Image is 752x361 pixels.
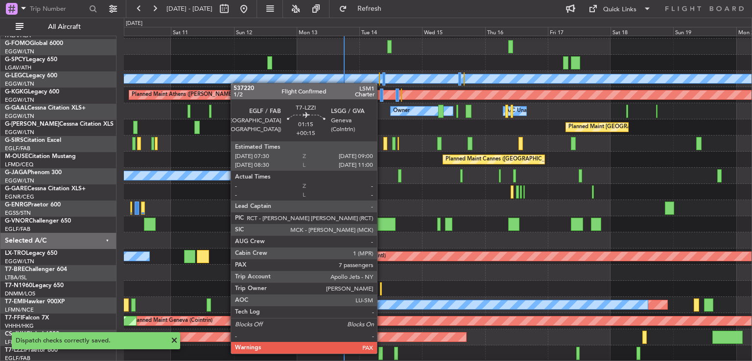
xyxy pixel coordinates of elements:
[132,88,244,102] div: Planned Maint Athens ([PERSON_NAME] Intl)
[603,5,636,15] div: Quick Links
[5,161,33,168] a: LFMD/CEQ
[5,105,27,111] span: G-GAAL
[5,299,24,305] span: T7-EMI
[5,96,34,104] a: EGGW/LTN
[5,283,32,289] span: T7-N1960
[5,226,30,233] a: EGLF/FAB
[5,41,30,46] span: G-FOMO
[5,218,71,224] a: G-VNORChallenger 650
[25,23,103,30] span: All Aircraft
[5,113,34,120] a: EGGW/LTN
[568,120,723,135] div: Planned Maint [GEOGRAPHIC_DATA] ([GEOGRAPHIC_DATA])
[317,104,358,118] div: A/C Unavailable
[359,27,422,36] div: Tue 14
[5,41,63,46] a: G-FOMOGlobal 6000
[393,104,410,118] div: Owner
[5,57,26,63] span: G-SPCY
[673,27,736,36] div: Sun 19
[5,121,59,127] span: G-[PERSON_NAME]
[5,290,35,297] a: DNMM/LOS
[5,274,27,281] a: LTBA/ISL
[5,186,27,192] span: G-GARE
[330,297,353,312] div: No Crew
[5,105,86,111] a: G-GAALCessna Citation XLS+
[5,137,61,143] a: G-SIRSCitation Excel
[30,1,86,16] input: Trip Number
[5,306,34,314] a: LFMN/NCE
[5,283,64,289] a: T7-N1960Legacy 650
[108,27,171,36] div: Fri 10
[5,186,86,192] a: G-GARECessna Citation XLS+
[5,218,29,224] span: G-VNOR
[5,267,25,272] span: T7-BRE
[506,104,546,118] div: A/C Unavailable
[5,209,31,217] a: EGSS/STN
[273,120,434,135] div: Unplanned Maint [GEOGRAPHIC_DATA] ([GEOGRAPHIC_DATA])
[234,27,297,36] div: Sun 12
[334,1,393,17] button: Refresh
[5,137,23,143] span: G-SIRS
[5,315,49,321] a: T7-FFIFalcon 7X
[584,1,656,17] button: Quick Links
[5,154,28,159] span: M-OUSE
[5,64,31,71] a: LGAV/ATH
[166,4,212,13] span: [DATE] - [DATE]
[5,315,22,321] span: T7-FFI
[5,145,30,152] a: EGLF/FAB
[5,73,57,79] a: G-LEGCLegacy 600
[5,177,34,184] a: EGGW/LTN
[5,154,76,159] a: M-OUSECitation Mustang
[5,202,28,208] span: G-ENRG
[5,129,34,136] a: EGGW/LTN
[5,267,67,272] a: T7-BREChallenger 604
[485,27,548,36] div: Thu 16
[5,202,61,208] a: G-ENRGPraetor 600
[5,89,59,95] a: G-KGKGLegacy 600
[16,336,165,346] div: Dispatch checks correctly saved.
[5,170,62,176] a: G-JAGAPhenom 300
[126,20,142,28] div: [DATE]
[5,48,34,55] a: EGGW/LTN
[446,152,562,167] div: Planned Maint Cannes ([GEOGRAPHIC_DATA])
[422,27,485,36] div: Wed 15
[349,5,390,12] span: Refresh
[5,193,34,201] a: EGNR/CEG
[5,89,28,95] span: G-KGKG
[11,19,106,35] button: All Aircraft
[5,250,57,256] a: LX-TROLegacy 650
[5,73,26,79] span: G-LEGC
[548,27,611,36] div: Fri 17
[5,80,34,88] a: EGGW/LTN
[5,57,57,63] a: G-SPCYLegacy 650
[5,170,27,176] span: G-JAGA
[5,250,26,256] span: LX-TRO
[297,27,359,36] div: Mon 13
[611,27,673,36] div: Sat 18
[5,258,34,265] a: EGGW/LTN
[5,299,65,305] a: T7-EMIHawker 900XP
[5,121,114,127] a: G-[PERSON_NAME]Cessna Citation XLS
[171,27,234,36] div: Sat 11
[312,249,386,264] div: Planned Maint Riga (Riga Intl)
